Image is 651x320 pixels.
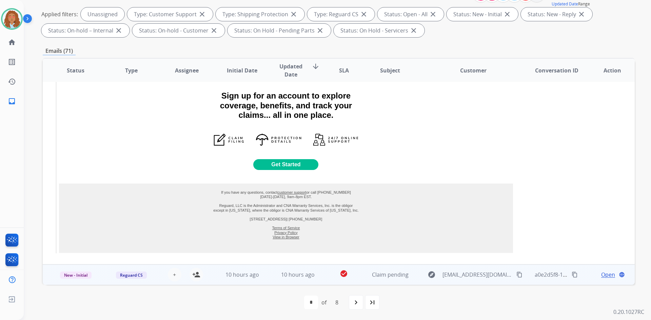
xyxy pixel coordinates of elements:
img: avatar [2,9,21,28]
mat-icon: close [316,26,324,35]
p: 0.20.1027RC [613,308,644,316]
span: Claim pending [372,271,409,278]
mat-icon: close [360,10,368,18]
a: Privacy Policy [274,231,297,235]
mat-icon: close [198,10,206,18]
mat-icon: close [503,10,511,18]
span: Sign up for an account to explore coverage, benefits, and track your claims... all in one place. [220,91,352,120]
div: Status: New - Reply [521,7,592,21]
div: Status: On Hold - Pending Parts [228,24,331,37]
mat-icon: content_copy [516,272,522,278]
span: New - Initial [60,272,92,279]
p: Emails (71) [43,47,76,55]
a: View in Browser [273,235,299,239]
a: [STREET_ADDRESS] [250,217,287,221]
span: Reguard, LLC is the Administrator and CNA Warranty Services, Inc. is the obligor except in [US_ST... [213,204,359,212]
span: a0e2d5f8-15e7-4a90-9010-d4725ad4801c [535,271,638,278]
mat-icon: content_copy [572,272,578,278]
div: of [321,298,327,306]
span: + [173,271,176,279]
mat-icon: close [290,10,298,18]
mat-icon: last_page [368,298,376,306]
mat-icon: arrow_downward [312,62,320,70]
mat-icon: explore [428,271,436,279]
mat-icon: close [210,26,218,35]
mat-icon: check_circle [340,270,348,278]
div: Status: On Hold - Servicers [334,24,425,37]
span: [DATE]-[DATE], 9am-8pm EST. [260,195,312,199]
span: Subject [380,66,400,74]
mat-icon: close [429,10,437,18]
span: Open [601,271,615,279]
span: Initial Date [227,66,257,74]
div: Status: New - Initial [447,7,518,21]
button: + [168,268,181,281]
div: Status: On-hold – Internal [41,24,130,37]
span: Status [67,66,84,74]
mat-icon: inbox [8,97,16,105]
mat-icon: close [410,26,418,35]
a: customer support [277,190,306,194]
mat-icon: list_alt [8,58,16,66]
span: SLA [339,66,349,74]
mat-icon: close [115,26,123,35]
span: Conversation ID [535,66,578,74]
span: Reguard CS [116,272,147,279]
a: Get Started [253,159,318,170]
mat-icon: close [577,10,586,18]
th: Action [579,59,635,82]
img: claim filing, protection details, 24/7 online support [214,134,358,146]
span: 10 hours ago [281,271,315,278]
p: Applied filters: [41,10,78,18]
div: 8 [330,296,344,309]
div: Status: Open - All [377,7,444,21]
span: Assignee [175,66,199,74]
button: Updated Date [552,1,578,7]
span: If you have any questions, contact or call [PHONE_NUMBER] [221,190,351,194]
a: Terms of Service [272,226,300,230]
div: Type: Reguard CS [307,7,375,21]
strong: Get Started [271,162,300,167]
span: Range [552,1,590,7]
span: 10 hours ago [225,271,259,278]
mat-icon: language [619,272,625,278]
div: Status: On-hold - Customer [132,24,225,37]
span: | [PHONE_NUMBER] [250,217,322,221]
span: Type [125,66,138,74]
div: Unassigned [81,7,124,21]
mat-icon: home [8,38,16,46]
span: [EMAIL_ADDRESS][DOMAIN_NAME] [442,271,512,279]
mat-icon: history [8,78,16,86]
span: Updated Date [276,62,307,79]
span: Customer [460,66,487,74]
mat-icon: navigate_next [352,298,360,306]
div: Type: Shipping Protection [216,7,304,21]
div: Type: Customer Support [127,7,213,21]
mat-icon: person_add [192,271,200,279]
